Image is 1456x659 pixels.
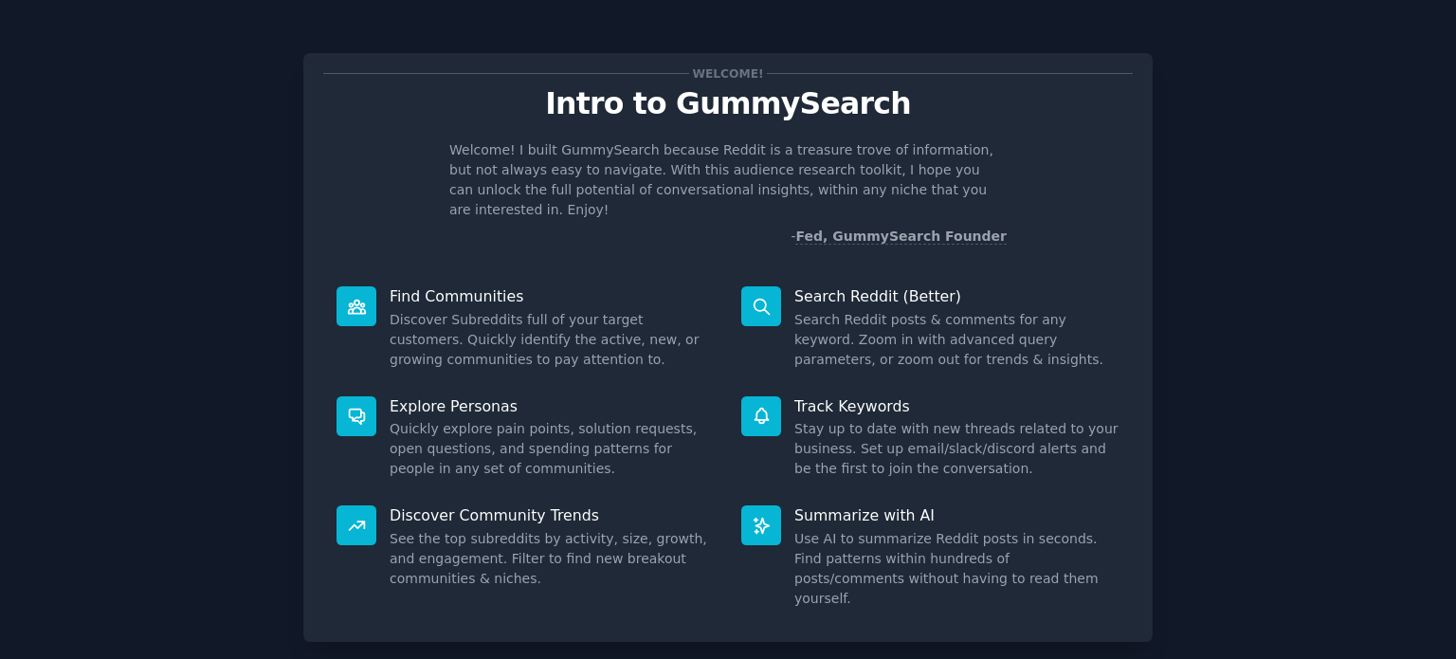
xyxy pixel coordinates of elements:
p: Welcome! I built GummySearch because Reddit is a treasure trove of information, but not always ea... [449,140,1007,220]
dd: See the top subreddits by activity, size, growth, and engagement. Filter to find new breakout com... [390,529,715,589]
p: Search Reddit (Better) [794,286,1119,306]
dd: Use AI to summarize Reddit posts in seconds. Find patterns within hundreds of posts/comments with... [794,529,1119,609]
a: Fed, GummySearch Founder [795,229,1007,245]
span: Welcome! [689,64,767,83]
div: - [791,227,1007,247]
p: Find Communities [390,286,715,306]
p: Discover Community Trends [390,505,715,525]
dd: Discover Subreddits full of your target customers. Quickly identify the active, new, or growing c... [390,310,715,370]
p: Explore Personas [390,396,715,416]
p: Intro to GummySearch [323,87,1133,120]
dd: Stay up to date with new threads related to your business. Set up email/slack/discord alerts and ... [794,419,1119,479]
dd: Search Reddit posts & comments for any keyword. Zoom in with advanced query parameters, or zoom o... [794,310,1119,370]
p: Track Keywords [794,396,1119,416]
dd: Quickly explore pain points, solution requests, open questions, and spending patterns for people ... [390,419,715,479]
p: Summarize with AI [794,505,1119,525]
